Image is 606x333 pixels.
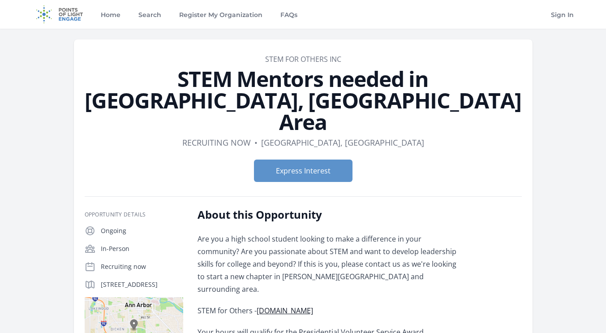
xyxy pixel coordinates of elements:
[261,136,424,149] dd: [GEOGRAPHIC_DATA], [GEOGRAPHIC_DATA]
[101,280,183,289] p: [STREET_ADDRESS]
[198,208,460,222] h2: About this Opportunity
[101,226,183,235] p: Ongoing
[254,136,258,149] div: •
[101,262,183,271] p: Recruiting now
[85,211,183,218] h3: Opportunity Details
[265,54,341,64] a: STEM FOR OTHERS INC
[101,244,183,253] p: In-Person
[198,304,460,317] p: STEM for Others -
[198,233,460,295] p: Are you a high school student looking to make a difference in your community? Are you passionate ...
[182,136,251,149] dd: Recruiting now
[254,160,352,182] button: Express Interest
[257,306,313,316] a: [DOMAIN_NAME]
[85,68,522,133] h1: STEM Mentors needed in [GEOGRAPHIC_DATA], [GEOGRAPHIC_DATA] Area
